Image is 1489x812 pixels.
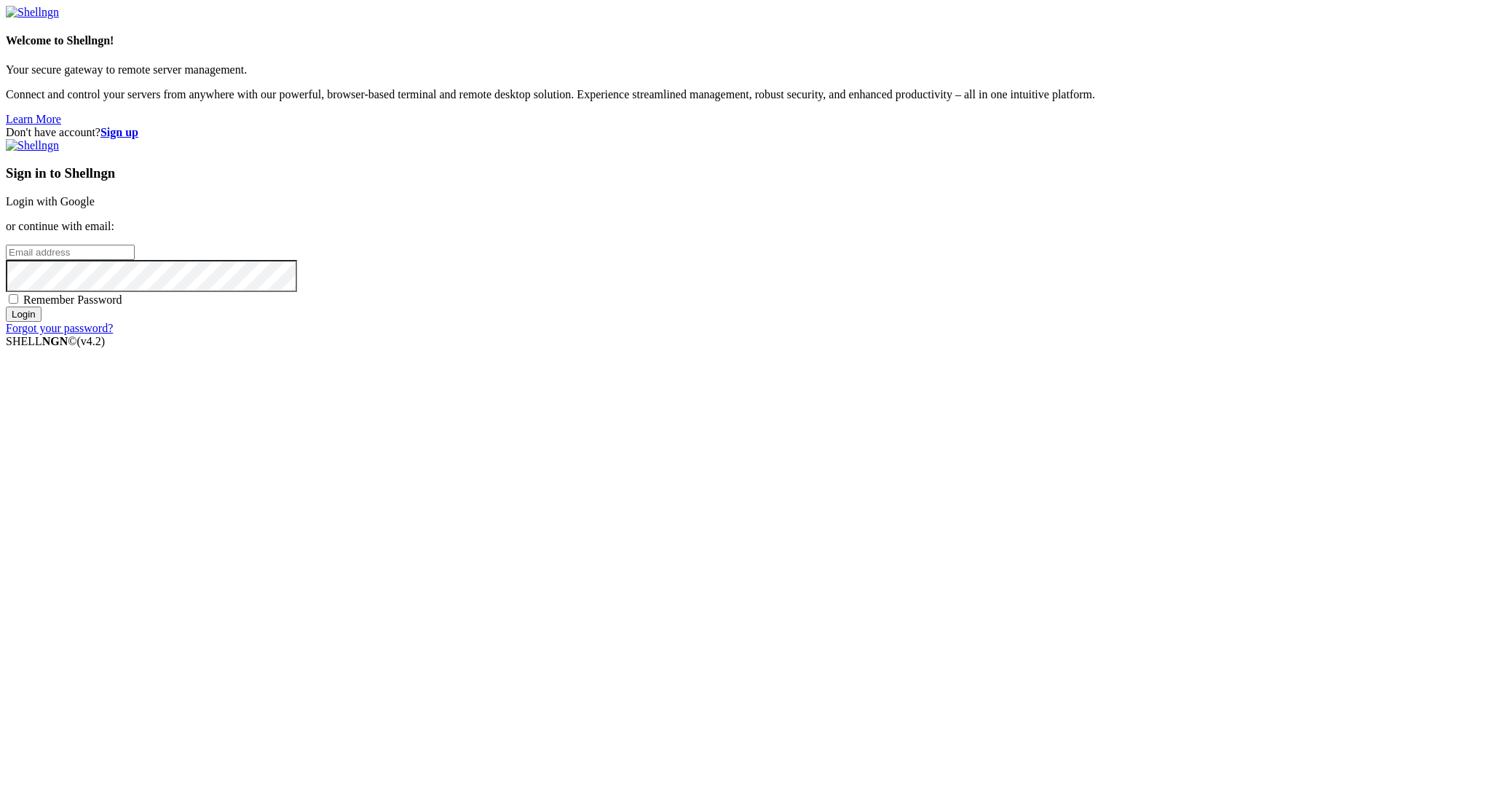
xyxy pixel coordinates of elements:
[100,126,138,138] a: Sign up
[6,245,135,260] input: Email address
[23,293,122,306] span: Remember Password
[6,6,59,19] img: Shellngn
[6,139,59,152] img: Shellngn
[6,195,95,208] a: Login with Google
[6,220,1483,233] p: or continue with email:
[6,34,1483,47] h4: Welcome to Shellngn!
[42,335,68,347] b: NGN
[6,335,105,347] span: SHELL ©
[6,307,42,322] input: Login
[6,88,1483,101] p: Connect and control your servers from anywhere with our powerful, browser-based terminal and remo...
[9,294,18,304] input: Remember Password
[6,113,61,125] a: Learn More
[77,335,106,347] span: 4.2.0
[6,322,113,334] a: Forgot your password?
[6,63,1483,76] p: Your secure gateway to remote server management.
[6,165,1483,181] h3: Sign in to Shellngn
[6,126,1483,139] div: Don't have account?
